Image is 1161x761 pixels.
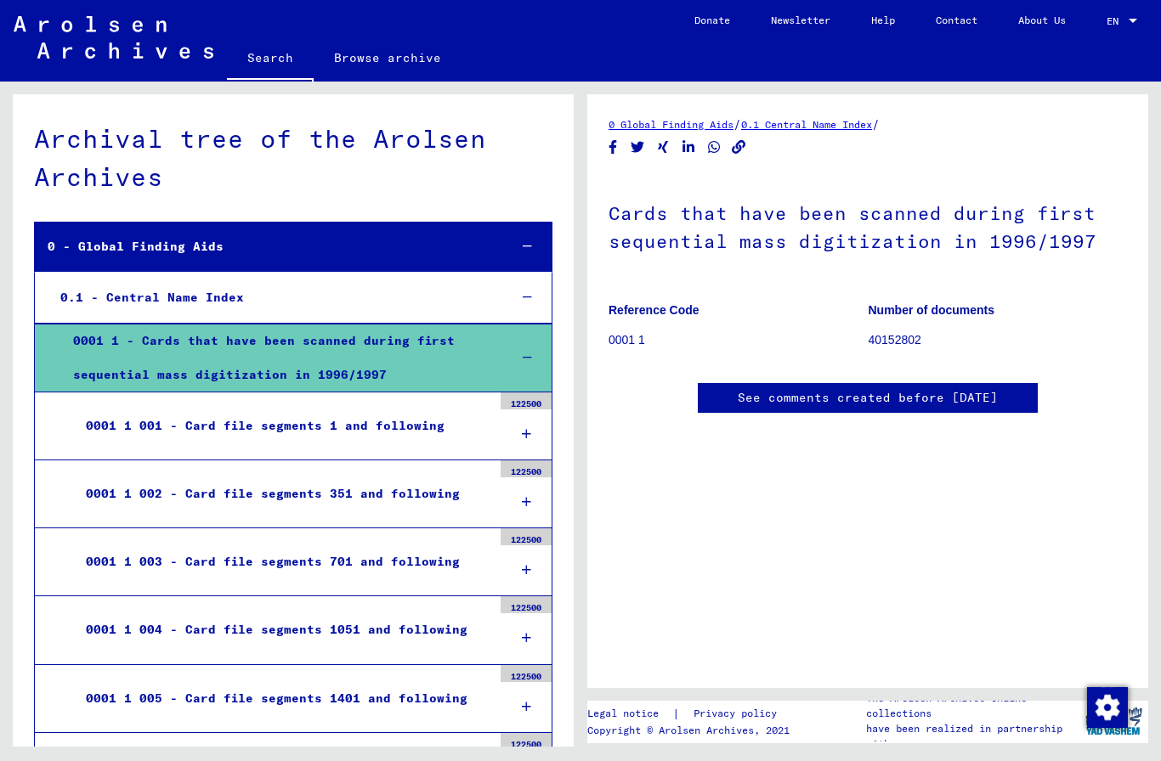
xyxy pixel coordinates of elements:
[501,596,552,613] div: 122500
[866,691,1079,721] p: The Arolsen Archives online collections
[680,137,698,158] button: Share on LinkedIn
[227,37,314,82] a: Search
[705,137,723,158] button: Share on WhatsApp
[587,705,672,723] a: Legal notice
[866,721,1079,752] p: have been realized in partnership with
[587,723,797,738] p: Copyright © Arolsen Archives, 2021
[501,460,552,477] div: 122500
[738,389,998,407] a: See comments created before [DATE]
[609,331,868,349] p: 0001 1
[654,137,672,158] button: Share on Xing
[872,116,880,132] span: /
[680,705,797,723] a: Privacy policy
[73,613,492,646] div: 0001 1 004 - Card file segments 1051 and following
[609,174,1127,277] h1: Cards that have been scanned during first sequential mass digitization in 1996/1997
[48,281,495,314] div: 0.1 - Central Name Index
[501,733,552,750] div: 122500
[501,665,552,682] div: 122500
[501,528,552,545] div: 122500
[609,118,733,131] a: 0 Global Finding Aids
[869,331,1128,349] p: 40152802
[1087,687,1128,728] img: Zustimmung ändern
[73,682,492,715] div: 0001 1 005 - Card file segments 1401 and following
[604,137,622,158] button: Share on Facebook
[60,324,495,391] div: 0001 1 - Cards that have been scanned during first sequential mass digitization in 1996/1997
[1082,700,1146,742] img: yv_logo.png
[73,477,492,510] div: 0001 1 002 - Card file segments 351 and following
[869,303,995,317] b: Number of documents
[73,545,492,578] div: 0001 1 003 - Card file segments 701 and following
[1107,14,1119,27] mat-select-trigger: EN
[587,705,797,723] div: |
[1086,686,1127,727] div: Zustimmung ändern
[629,137,647,158] button: Share on Twitter
[34,120,552,196] div: Archival tree of the Arolsen Archives
[14,16,213,59] img: Arolsen_neg.svg
[73,409,492,443] div: 0001 1 001 - Card file segments 1 and following
[501,392,552,409] div: 122500
[35,230,494,263] div: 0 - Global Finding Aids
[730,137,748,158] button: Copy link
[314,37,462,78] a: Browse archive
[733,116,741,132] span: /
[609,303,699,317] b: Reference Code
[741,118,872,131] a: 0.1 Central Name Index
